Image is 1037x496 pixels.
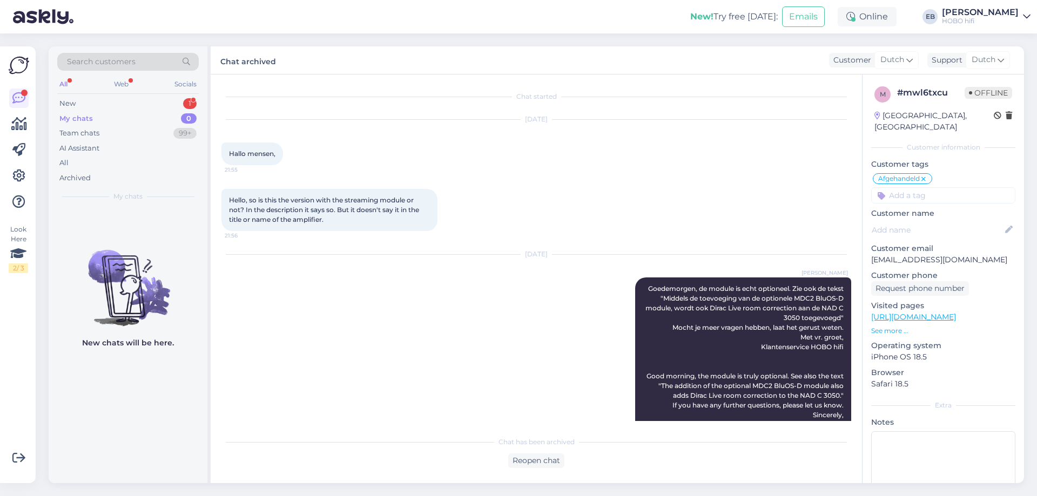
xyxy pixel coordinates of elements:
[927,55,962,66] div: Support
[871,281,969,296] div: Request phone number
[49,230,207,328] img: No chats
[878,175,920,182] span: Afgehandeld
[942,8,1019,17] div: [PERSON_NAME]
[221,114,851,124] div: [DATE]
[9,263,28,273] div: 2 / 3
[871,400,1015,410] div: Extra
[172,77,199,91] div: Socials
[942,17,1019,25] div: HOBO hifi
[972,54,995,66] span: Dutch
[897,86,965,99] div: # mwl6txcu
[871,243,1015,254] p: Customer email
[221,249,851,259] div: [DATE]
[942,8,1031,25] a: [PERSON_NAME]HOBO hifi
[922,9,938,24] div: EB
[802,269,848,277] span: [PERSON_NAME]
[9,55,29,76] img: Askly Logo
[173,128,197,139] div: 99+
[225,166,265,174] span: 21:55
[782,6,825,27] button: Emails
[874,110,994,133] div: [GEOGRAPHIC_DATA], [GEOGRAPHIC_DATA]
[229,196,421,223] span: Hello, so is this the version with the streaming module or not? In the description it says so. Bu...
[59,158,69,168] div: All
[871,367,1015,378] p: Browser
[9,225,28,273] div: Look Here
[871,159,1015,170] p: Customer tags
[183,98,197,109] div: 1
[181,113,197,124] div: 0
[225,232,265,240] span: 21:56
[871,187,1015,203] input: Add a tag
[645,284,845,429] span: Goedemorgen, de module is echt optioneel. Zie ook de tekst "Middels de toevoeging van de optionel...
[690,11,713,22] b: New!
[112,77,131,91] div: Web
[838,7,897,26] div: Online
[229,150,275,158] span: Hallo mensen,
[59,128,99,139] div: Team chats
[871,142,1015,152] div: Customer information
[59,98,76,109] div: New
[871,417,1015,428] p: Notes
[872,224,1003,236] input: Add name
[871,254,1015,266] p: [EMAIL_ADDRESS][DOMAIN_NAME]
[59,113,93,124] div: My chats
[59,143,99,154] div: AI Assistant
[57,77,70,91] div: All
[871,300,1015,311] p: Visited pages
[499,437,575,447] span: Chat has been archived
[221,92,851,101] div: Chat started
[871,208,1015,219] p: Customer name
[690,10,778,23] div: Try free [DATE]:
[67,56,136,67] span: Search customers
[59,173,91,184] div: Archived
[82,337,174,349] p: New chats will be here.
[880,54,904,66] span: Dutch
[871,312,956,322] a: [URL][DOMAIN_NAME]
[871,326,1015,336] p: See more ...
[871,270,1015,281] p: Customer phone
[871,378,1015,390] p: Safari 18.5
[871,340,1015,351] p: Operating system
[871,351,1015,363] p: iPhone OS 18.5
[965,87,1012,99] span: Offline
[220,53,276,67] label: Chat archived
[829,55,871,66] div: Customer
[113,192,143,201] span: My chats
[508,453,564,468] div: Reopen chat
[880,90,886,98] span: m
